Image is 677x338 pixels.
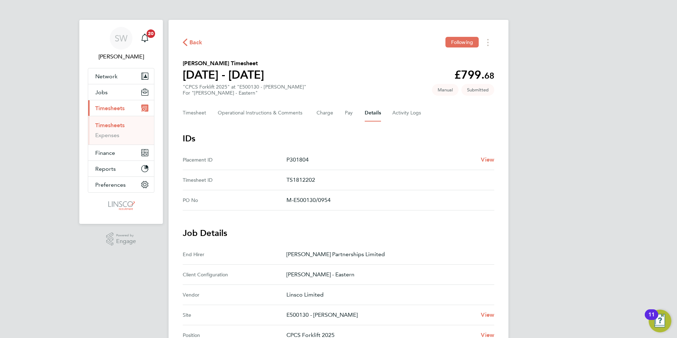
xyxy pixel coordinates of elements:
[95,105,125,112] span: Timesheets
[392,105,422,122] button: Activity Logs
[88,100,154,116] button: Timesheets
[95,150,115,156] span: Finance
[88,27,154,61] a: SW[PERSON_NAME]
[286,311,475,319] p: E500130 - [PERSON_NAME]
[116,238,136,244] span: Engage
[183,84,306,96] div: "CPCS Forklift 2025" at "E500130 - [PERSON_NAME]"
[345,105,353,122] button: Pay
[106,200,136,211] img: linsco-logo-retina.png
[95,181,126,188] span: Preferences
[648,315,655,324] div: 11
[183,196,286,204] div: PO No
[482,37,494,48] button: Timesheets Menu
[88,161,154,176] button: Reports
[451,39,473,45] span: Following
[481,156,494,163] span: View
[88,52,154,61] span: Shaun White
[183,105,206,122] button: Timesheet
[286,156,475,164] p: P301804
[286,196,489,204] p: M-E500130/0954
[88,84,154,100] button: Jobs
[183,270,286,279] div: Client Configuration
[189,38,203,47] span: Back
[218,105,305,122] button: Operational Instructions & Comments
[95,165,116,172] span: Reports
[317,105,334,122] button: Charge
[183,291,286,299] div: Vendor
[286,270,489,279] p: [PERSON_NAME] - Eastern
[88,177,154,192] button: Preferences
[95,132,119,139] a: Expenses
[95,73,118,80] span: Network
[79,20,163,224] nav: Main navigation
[95,122,125,129] a: Timesheets
[461,84,494,96] span: This timesheet is Submitted.
[115,34,127,43] span: SW
[106,232,136,246] a: Powered byEngage
[95,89,108,96] span: Jobs
[286,250,489,259] p: [PERSON_NAME] Partnerships Limited
[183,156,286,164] div: Placement ID
[649,310,671,332] button: Open Resource Center, 11 new notifications
[138,27,152,50] a: 20
[286,291,489,299] p: Linsco Limited
[183,90,306,96] div: For "[PERSON_NAME] - Eastern"
[432,84,459,96] span: This timesheet was manually created.
[365,105,381,122] button: Details
[183,133,494,144] h3: IDs
[183,59,264,68] h2: [PERSON_NAME] Timesheet
[481,156,494,164] a: View
[484,71,494,81] span: 68
[481,311,494,319] a: View
[445,37,479,47] button: Following
[183,227,494,239] h3: Job Details
[88,200,154,211] a: Go to home page
[183,311,286,319] div: Site
[88,116,154,145] div: Timesheets
[183,38,203,47] button: Back
[454,68,494,81] app-decimal: £799.
[116,232,136,238] span: Powered by
[286,176,489,184] p: TS1812202
[147,29,155,38] span: 20
[183,176,286,184] div: Timesheet ID
[88,145,154,160] button: Finance
[183,250,286,259] div: End Hirer
[481,311,494,318] span: View
[183,68,264,82] h1: [DATE] - [DATE]
[88,68,154,84] button: Network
